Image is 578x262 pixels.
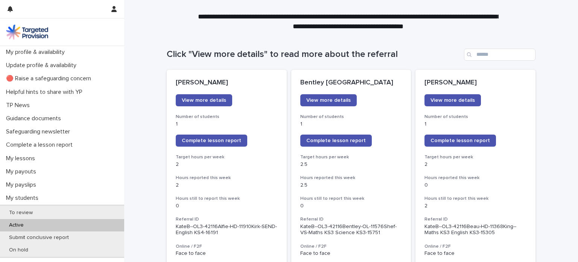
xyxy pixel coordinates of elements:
h3: Referral ID [300,216,402,222]
h3: Online / F2F [424,244,526,250]
h3: Referral ID [424,216,526,222]
p: [PERSON_NAME] [176,79,278,87]
h3: Target hours per week [424,154,526,160]
h1: Click "View more details" to read more about the referral [167,49,461,60]
p: KateB--OL3-42116Alfie-HD-11910Kirk-SEND-English KS4-16191 [176,224,278,236]
p: My payslips [3,181,42,188]
p: Complete a lesson report [3,141,79,149]
p: Face to face [300,250,402,257]
p: 🔴 Raise a safeguarding concern [3,75,97,82]
h3: Number of students [424,114,526,120]
h3: Hours still to report this week [176,196,278,202]
a: Complete lesson report [424,135,496,147]
a: Complete lesson report [176,135,247,147]
p: KateB--OL3-42116Bentley-OL-11576Shef-VS-Maths KS3 Science KS3-15751 [300,224,402,236]
p: KateB--OL3-42116Beau-HD-11368King--Maths KS3 English KS3-15305 [424,224,526,236]
h3: Target hours per week [176,154,278,160]
h3: Hours reported this week [424,175,526,181]
input: Search [464,49,535,61]
p: My lessons [3,155,41,162]
p: 1 [300,121,402,127]
span: Complete lesson report [182,138,241,143]
h3: Hours still to report this week [424,196,526,202]
p: 0 [300,203,402,209]
h3: Referral ID [176,216,278,222]
p: Face to face [424,250,526,257]
p: To review [3,210,39,216]
h3: Number of students [176,114,278,120]
p: 0 [176,203,278,209]
h3: Online / F2F [300,244,402,250]
p: 2.5 [300,161,402,168]
span: Complete lesson report [306,138,366,143]
p: 2 [176,161,278,168]
p: On hold [3,247,34,253]
p: My profile & availability [3,49,71,56]
p: Bentley [GEOGRAPHIC_DATA] [300,79,402,87]
a: View more details [424,94,481,106]
p: 2 [176,182,278,188]
a: View more details [176,94,232,106]
h3: Hours still to report this week [300,196,402,202]
p: 2 [424,161,526,168]
p: Helpful hints to share with YP [3,89,88,96]
span: View more details [182,98,226,103]
p: 1 [424,121,526,127]
p: 2 [424,203,526,209]
h3: Hours reported this week [300,175,402,181]
p: Face to face [176,250,278,257]
h3: Target hours per week [300,154,402,160]
p: [PERSON_NAME] [424,79,526,87]
p: Active [3,222,30,228]
p: TP News [3,102,36,109]
h3: Hours reported this week [176,175,278,181]
p: Safeguarding newsletter [3,128,76,135]
h3: Number of students [300,114,402,120]
p: Update profile & availability [3,62,82,69]
p: My students [3,195,44,202]
p: 0 [424,182,526,188]
p: My payouts [3,168,42,175]
span: View more details [430,98,475,103]
p: 1 [176,121,278,127]
span: View more details [306,98,351,103]
p: Submit conclusive report [3,234,75,241]
p: Guidance documents [3,115,67,122]
a: View more details [300,94,357,106]
h3: Online / F2F [176,244,278,250]
a: Complete lesson report [300,135,372,147]
img: M5nRWzHhSzIhMunXDL62 [6,25,48,40]
span: Complete lesson report [430,138,490,143]
p: 2.5 [300,182,402,188]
